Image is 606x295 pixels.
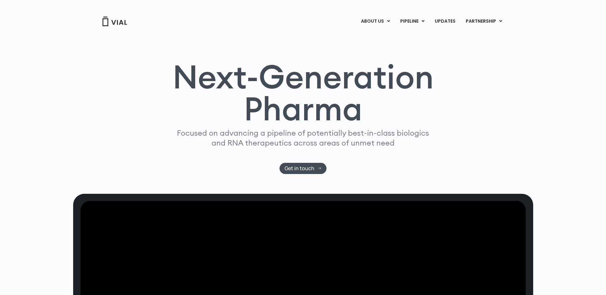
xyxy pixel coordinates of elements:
[461,16,507,27] a: PARTNERSHIPMenu Toggle
[395,16,429,27] a: PIPELINEMenu Toggle
[280,163,326,174] a: Get in touch
[174,128,432,148] p: Focused on advancing a pipeline of potentially best-in-class biologics and RNA therapeutics acros...
[356,16,395,27] a: ABOUT USMenu Toggle
[285,166,314,171] span: Get in touch
[102,17,127,26] img: Vial Logo
[165,61,441,125] h1: Next-Generation Pharma
[430,16,460,27] a: UPDATES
